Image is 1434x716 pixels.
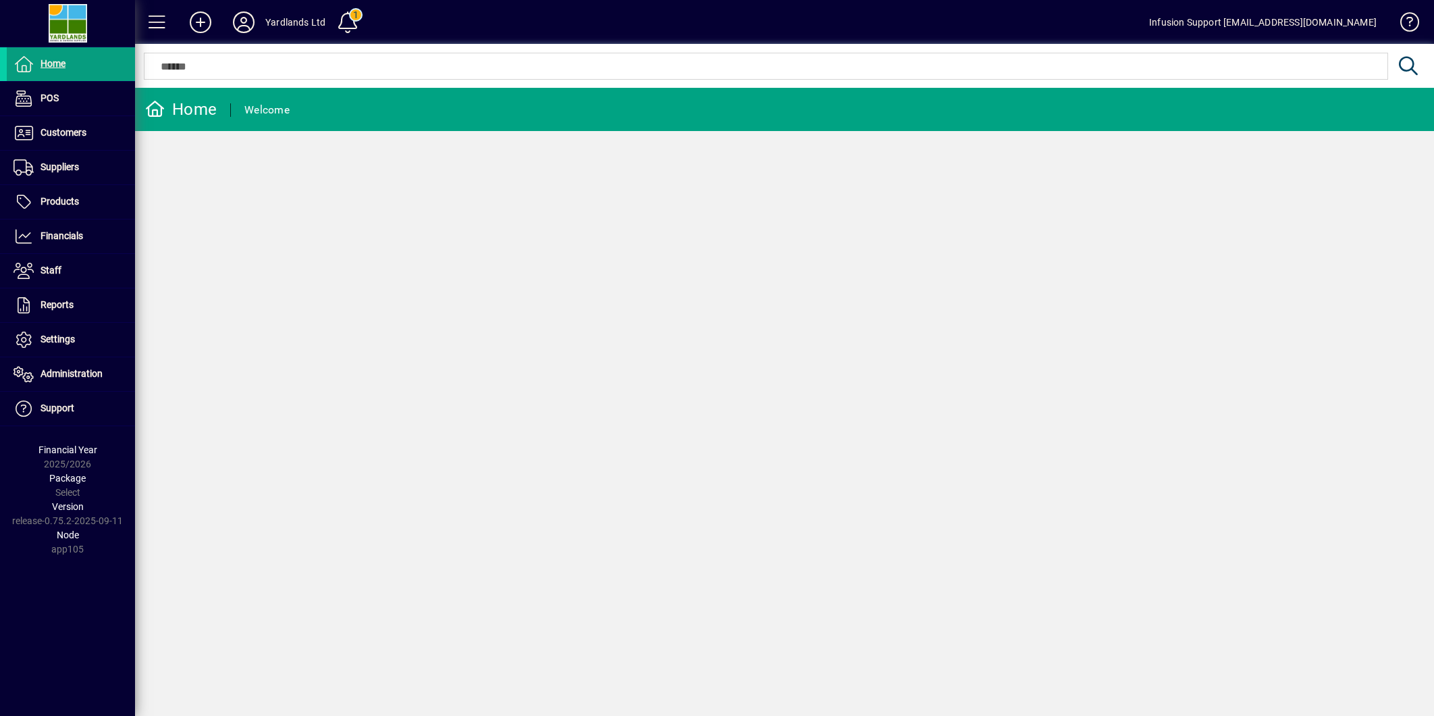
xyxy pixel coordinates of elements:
[222,10,265,34] button: Profile
[41,58,65,69] span: Home
[7,151,135,184] a: Suppliers
[41,161,79,172] span: Suppliers
[7,392,135,426] a: Support
[265,11,325,33] div: Yardlands Ltd
[41,230,83,241] span: Financials
[57,530,79,540] span: Node
[41,127,86,138] span: Customers
[244,99,290,121] div: Welcome
[41,334,75,344] span: Settings
[7,357,135,391] a: Administration
[41,93,59,103] span: POS
[38,444,97,455] span: Financial Year
[179,10,222,34] button: Add
[7,254,135,288] a: Staff
[41,265,61,276] span: Staff
[1390,3,1417,47] a: Knowledge Base
[7,288,135,322] a: Reports
[7,220,135,253] a: Financials
[7,82,135,116] a: POS
[41,196,79,207] span: Products
[7,185,135,219] a: Products
[7,323,135,357] a: Settings
[41,299,74,310] span: Reports
[1149,11,1377,33] div: Infusion Support [EMAIL_ADDRESS][DOMAIN_NAME]
[145,99,217,120] div: Home
[41,403,74,413] span: Support
[52,501,84,512] span: Version
[7,116,135,150] a: Customers
[49,473,86,484] span: Package
[41,368,103,379] span: Administration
